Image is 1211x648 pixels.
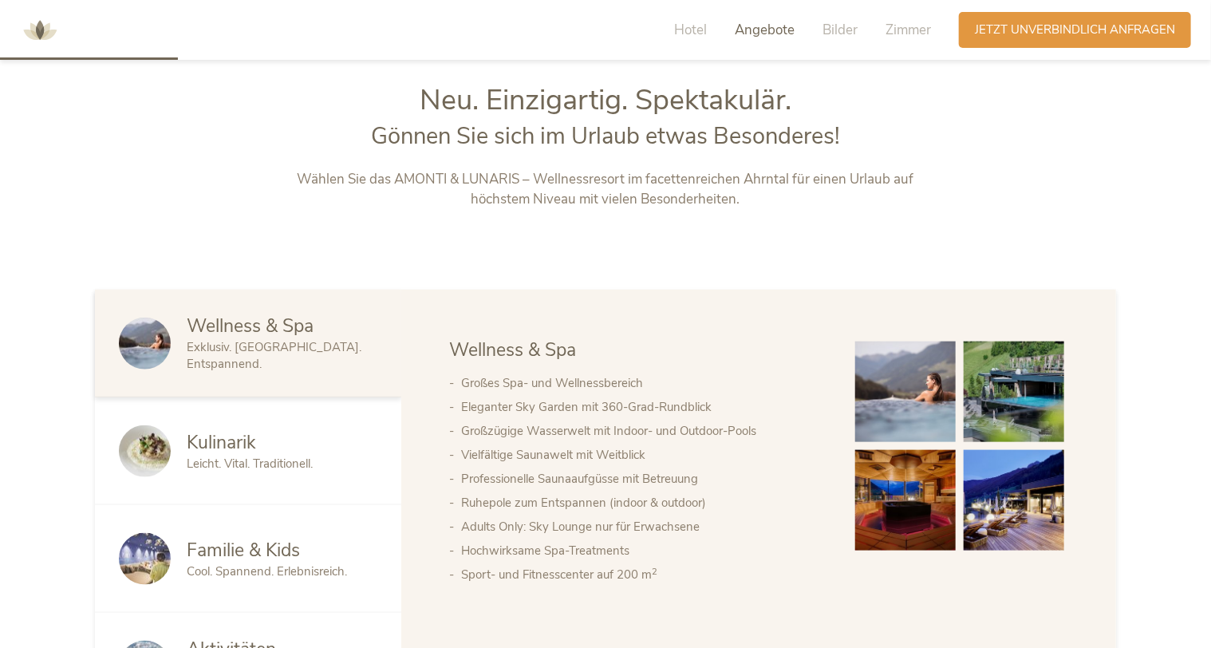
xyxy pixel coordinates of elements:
[16,6,64,54] img: AMONTI & LUNARIS Wellnessresort
[187,456,313,472] span: Leicht. Vital. Traditionell.
[822,21,858,39] span: Bilder
[735,21,795,39] span: Angebote
[461,371,823,395] li: Großes Spa- und Wellnessbereich
[449,338,576,362] span: Wellness & Spa
[273,169,939,210] p: Wählen Sie das AMONTI & LUNARIS – Wellnessresort im facettenreichen Ahrntal für einen Urlaub auf ...
[187,563,347,579] span: Cool. Spannend. Erlebnisreich.
[187,538,300,563] span: Familie & Kids
[187,339,361,372] span: Exklusiv. [GEOGRAPHIC_DATA]. Entspannend.
[461,419,823,443] li: Großzügige Wasserwelt mit Indoor- und Outdoor-Pools
[187,314,314,338] span: Wellness & Spa
[461,515,823,539] li: Adults Only: Sky Lounge nur für Erwachsene
[187,430,256,455] span: Kulinarik
[652,566,657,578] sup: 2
[674,21,707,39] span: Hotel
[16,24,64,35] a: AMONTI & LUNARIS Wellnessresort
[461,539,823,563] li: Hochwirksame Spa-Treatments
[461,467,823,491] li: Professionelle Saunaaufgüsse mit Betreuung
[461,395,823,419] li: Eleganter Sky Garden mit 360-Grad-Rundblick
[886,21,931,39] span: Zimmer
[420,81,791,120] span: Neu. Einzigartig. Spektakulär.
[461,491,823,515] li: Ruhepole zum Entspannen (indoor & outdoor)
[461,443,823,467] li: Vielfältige Saunawelt mit Weitblick
[371,121,840,152] span: Gönnen Sie sich im Urlaub etwas Besonderes!
[461,563,823,587] li: Sport- und Fitnesscenter auf 200 m
[975,22,1175,38] span: Jetzt unverbindlich anfragen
